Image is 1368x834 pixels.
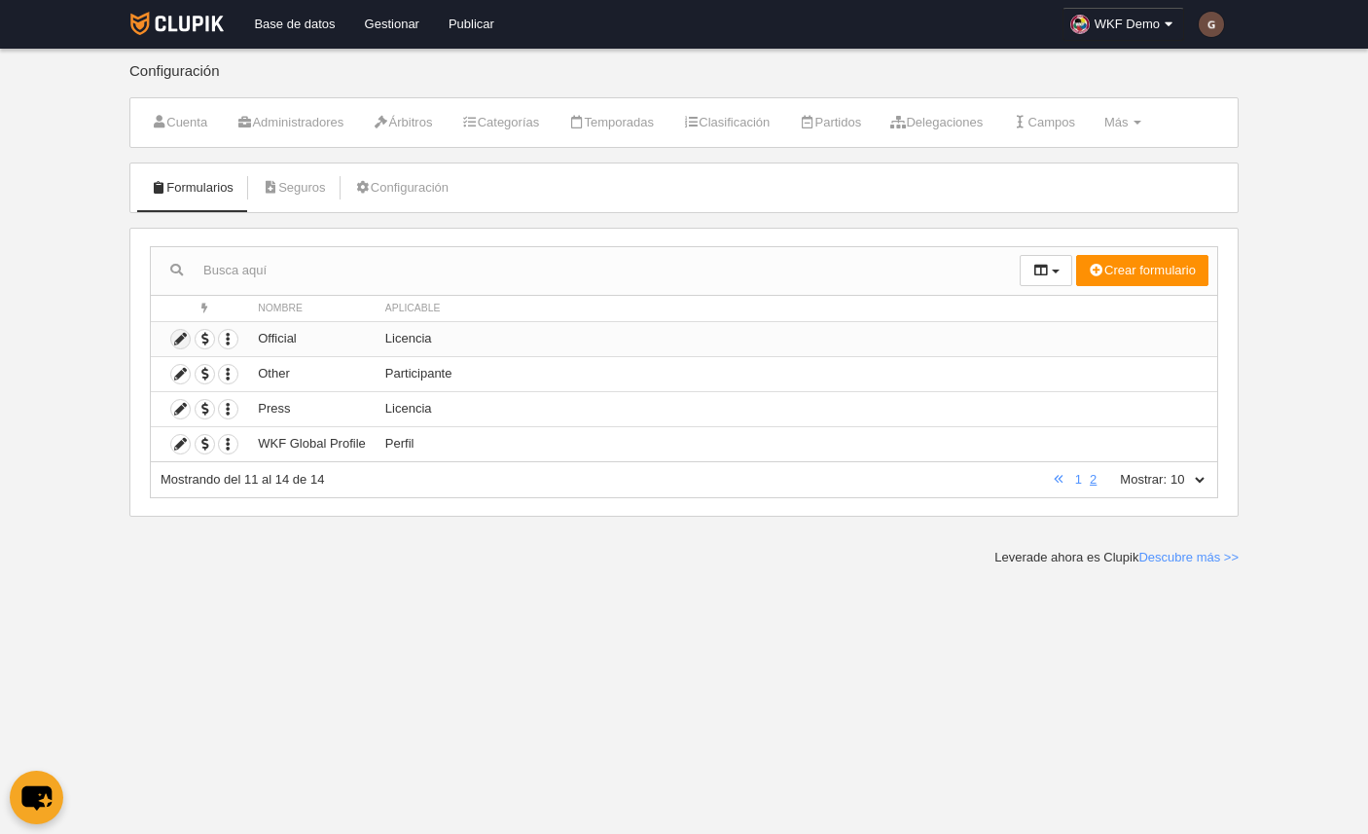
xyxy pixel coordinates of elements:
[140,173,244,202] a: Formularios
[788,108,872,137] a: Partidos
[252,173,337,202] a: Seguros
[130,12,225,35] img: Clupik
[1062,8,1184,41] a: WKF Demo
[10,771,63,824] button: chat-button
[258,303,303,313] span: Nombre
[1071,472,1086,487] a: 1
[140,108,218,137] a: Cuenta
[1100,471,1167,489] label: Mostrar:
[1070,15,1090,34] img: OaQ7hCkUb1k0.30x30.jpg
[376,426,1217,461] td: Perfil
[344,173,459,202] a: Configuración
[880,108,993,137] a: Delegaciones
[1076,255,1208,286] button: Crear formulario
[385,303,441,313] span: Aplicable
[672,108,780,137] a: Clasificación
[994,549,1239,566] div: Leverade ahora es Clupik
[1138,550,1239,564] a: Descubre más >>
[1199,12,1224,37] img: c2l6ZT0zMHgzMCZmcz05JnRleHQ9RyZiZz02ZDRjNDE%3D.png
[376,391,1217,426] td: Licencia
[248,391,376,426] td: Press
[376,356,1217,391] td: Participante
[129,63,1239,97] div: Configuración
[151,256,1020,285] input: Busca aquí
[161,472,324,487] span: Mostrando del 11 al 14 de 14
[248,321,376,356] td: Official
[376,321,1217,356] td: Licencia
[226,108,354,137] a: Administradores
[362,108,443,137] a: Árbitros
[1001,108,1086,137] a: Campos
[1086,472,1100,487] a: 2
[248,426,376,461] td: WKF Global Profile
[1094,108,1152,137] a: Más
[1095,15,1160,34] span: WKF Demo
[248,356,376,391] td: Other
[450,108,550,137] a: Categorías
[1104,115,1129,129] span: Más
[558,108,665,137] a: Temporadas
